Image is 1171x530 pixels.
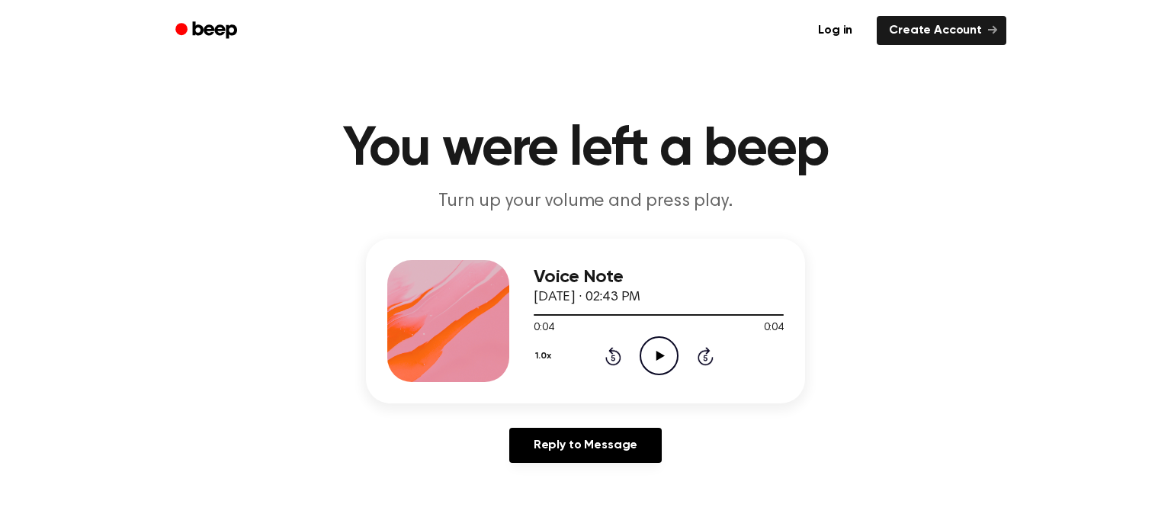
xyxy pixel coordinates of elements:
a: Beep [165,16,251,46]
p: Turn up your volume and press play. [293,189,878,214]
a: Reply to Message [509,428,662,463]
h3: Voice Note [534,267,784,287]
a: Create Account [877,16,1006,45]
button: 1.0x [534,343,557,369]
span: [DATE] · 02:43 PM [534,291,640,304]
span: 0:04 [534,320,553,336]
span: 0:04 [764,320,784,336]
h1: You were left a beep [195,122,976,177]
a: Log in [803,13,868,48]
